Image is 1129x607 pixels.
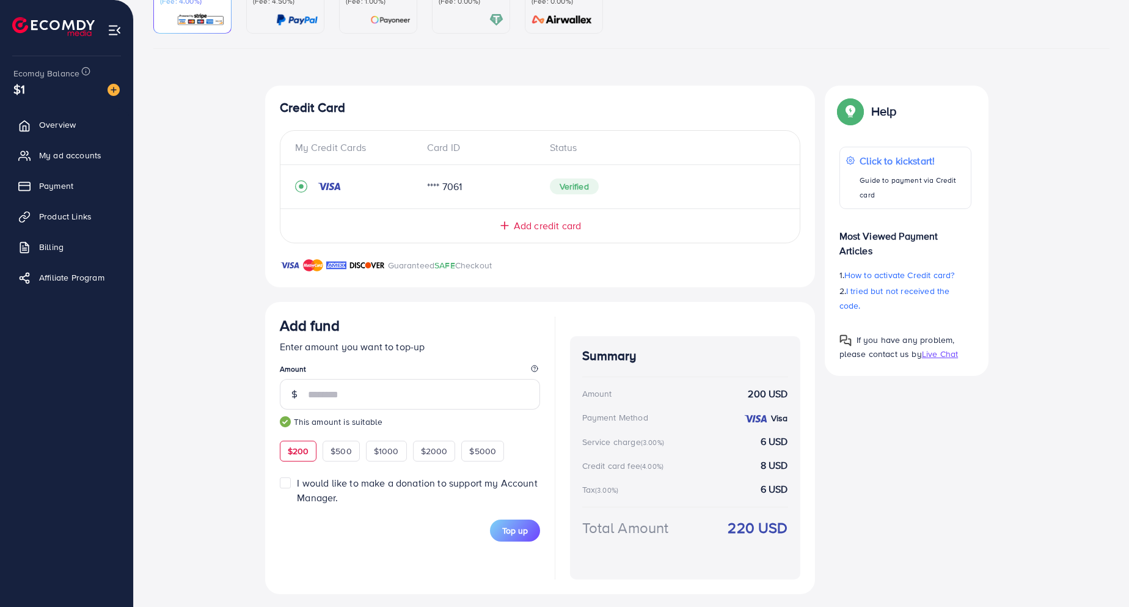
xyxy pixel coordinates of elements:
[276,13,318,27] img: card
[728,517,787,539] strong: 220 USD
[331,445,352,457] span: $500
[582,436,668,448] div: Service charge
[177,13,225,27] img: card
[839,285,950,312] span: I tried but not received the code.
[39,149,101,161] span: My ad accounts
[582,348,788,364] h4: Summary
[871,104,897,119] p: Help
[280,364,540,379] legend: Amount
[860,173,964,202] p: Guide to payment via Credit card
[303,258,323,273] img: brand
[490,520,540,542] button: Top up
[744,414,768,424] img: credit
[280,100,800,116] h4: Credit Card
[839,334,955,360] span: If you have any problem, please contact us by
[13,67,79,79] span: Ecomdy Balance
[370,13,411,27] img: card
[280,339,540,354] p: Enter amount you want to top-up
[582,484,623,496] div: Tax
[550,178,599,194] span: Verified
[388,258,492,273] p: Guaranteed Checkout
[326,258,346,273] img: brand
[280,258,300,273] img: brand
[839,268,971,282] p: 1.
[12,17,95,36] img: logo
[641,438,664,447] small: (3.00%)
[748,387,787,401] strong: 200 USD
[39,119,76,131] span: Overview
[9,143,124,167] a: My ad accounts
[489,13,503,27] img: card
[108,84,120,96] img: image
[374,445,399,457] span: $1000
[421,445,448,457] span: $2000
[839,334,852,347] img: Popup guide
[1077,552,1120,598] iframe: Chat
[514,219,581,233] span: Add credit card
[502,524,528,537] span: Top up
[280,317,340,334] h3: Add fund
[761,482,788,496] strong: 6 USD
[922,348,958,360] span: Live Chat
[9,174,124,198] a: Payment
[528,13,596,27] img: card
[13,80,25,98] span: $1
[295,180,307,193] svg: record circle
[839,100,861,122] img: Popup guide
[108,23,122,37] img: menu
[469,445,496,457] span: $5000
[317,182,342,191] img: credit
[540,141,785,155] div: Status
[860,153,964,168] p: Click to kickstart!
[771,412,788,424] strong: Visa
[582,460,668,472] div: Credit card fee
[9,204,124,229] a: Product Links
[761,458,788,473] strong: 8 USD
[839,219,971,258] p: Most Viewed Payment Articles
[582,517,669,539] div: Total Amount
[9,265,124,290] a: Affiliate Program
[761,435,788,449] strong: 6 USD
[288,445,309,457] span: $200
[9,112,124,137] a: Overview
[280,416,540,428] small: This amount is suitable
[582,411,648,424] div: Payment Method
[295,141,418,155] div: My Credit Cards
[417,141,540,155] div: Card ID
[39,210,92,223] span: Product Links
[39,271,104,284] span: Affiliate Program
[349,258,385,273] img: brand
[844,269,954,281] span: How to activate Credit card?
[434,259,455,271] span: SAFE
[39,180,73,192] span: Payment
[39,241,64,253] span: Billing
[640,462,663,471] small: (4.00%)
[839,284,971,313] p: 2.
[582,388,612,400] div: Amount
[280,416,291,427] img: guide
[9,235,124,259] a: Billing
[595,485,618,495] small: (3.00%)
[297,476,537,504] span: I would like to make a donation to support my Account Manager.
